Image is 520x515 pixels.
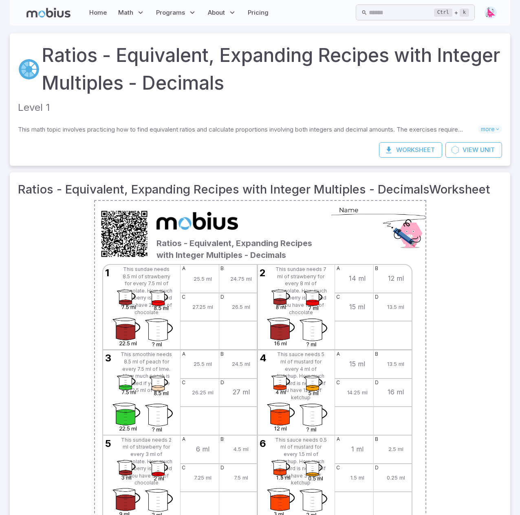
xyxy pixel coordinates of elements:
td: This sauce needs 5 ml of mustard for every 4 ml of ketchup. How much mustard is needed if you hav... [274,351,328,401]
td: 7.5 ml [234,474,248,482]
td: 14 ml [349,274,366,283]
td: 24.75 ml [230,275,252,283]
span: d [219,379,225,386]
td: 25.5 ml [194,275,212,283]
td: 4.5 ml [234,445,249,453]
td: 24.5 ml [232,360,250,368]
span: Programs [156,8,185,17]
span: b [374,265,380,272]
span: Unit [480,145,495,154]
span: d [219,293,225,301]
span: 5 [105,436,111,451]
a: Rates/Ratios [18,58,40,80]
span: 3 [105,351,111,365]
td: 27.25 ml [192,303,213,311]
td: 1 ml [351,445,364,454]
span: a [335,265,341,272]
span: b [219,436,225,443]
span: d [374,293,380,301]
span: a [335,350,341,357]
div: + [434,8,469,18]
kbd: Ctrl [434,9,452,17]
td: This smoothie needs 8.5 ml of peach for every 7.5 ml of lime. How much peach is needed if you hav... [119,351,173,394]
span: c [335,464,341,471]
td: This sundae needs 2 ml of strawberry for every 3 ml of chocolate. How much strawberry is needed i... [119,436,173,486]
span: c [181,379,187,386]
span: c [181,293,187,301]
td: 7.25 ml [194,474,212,482]
span: b [374,436,380,443]
p: This math topic involves practicing how to find equivalent ratios and calculate proportions invol... [18,125,478,134]
span: 2 [260,266,266,280]
a: Ratios - Equivalent, Expanding Recipes with Integer Multiples - Decimals [42,42,502,97]
td: This sundae needs 8.5 ml of strawberry for every 7.5 ml of chocolate. How much strawberry is need... [119,266,173,316]
img: Mobius Math Academy logo [156,207,238,234]
a: Home [87,3,109,22]
span: b [219,350,225,357]
p: Level 1 [18,100,502,115]
span: 4 [260,351,267,365]
img: right-triangle.svg [485,7,497,19]
span: d [219,464,225,471]
span: b [374,350,380,357]
img: An svg image showing a math problem [258,367,335,435]
td: 15 ml [349,359,365,369]
span: a [335,436,341,443]
span: 1 [105,266,109,280]
img: An svg image showing a math problem [103,282,180,350]
td: 13.5 ml [387,360,404,368]
span: d [374,464,380,471]
span: a [181,265,187,272]
td: 27 ml [233,387,250,397]
td: 13.5 ml [387,303,404,311]
td: 2.5 ml [388,445,403,453]
img: An svg image showing a math problem [258,282,335,350]
td: This sundae needs 7 ml of strawberry for every 8 ml of chocolate. How much strawberry is needed i... [274,266,328,316]
span: View [463,145,478,154]
h3: Ratios - Equivalent, Expanding Recipes with Integer Multiples - Decimals Worksheet [18,180,502,198]
td: 0.25 ml [387,474,405,482]
span: a [181,436,187,443]
td: 1.5 ml [350,474,364,482]
span: c [335,293,341,301]
td: 25.5 ml [194,360,212,368]
td: 14.25 ml [347,389,368,396]
span: d [374,379,380,386]
a: Pricing [245,3,271,22]
span: c [181,464,187,471]
td: 6 ml [196,445,209,454]
div: Ratios - Equivalent, Expanding Recipes with Integer Multiples - Decimals [154,205,326,261]
span: Math [118,8,133,17]
td: This sauce needs 0.5 ml of mustard for every 1.5 ml of ketchup. How much mustard is needed if you... [274,436,328,486]
kbd: k [460,9,469,17]
span: About [208,8,225,17]
img: NameHexagon.png [329,207,433,248]
span: b [219,265,225,272]
span: 6 [260,436,266,451]
td: 26.5 ml [232,303,250,311]
td: 26.25 ml [192,389,214,396]
a: ViewUnit [445,142,502,158]
img: An svg image showing a math problem [103,367,180,435]
td: 16 ml [388,387,404,397]
td: 15 ml [349,302,365,312]
button: Worksheet [379,142,442,158]
td: 12 ml [388,274,404,283]
span: a [181,350,187,357]
span: c [335,379,341,386]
